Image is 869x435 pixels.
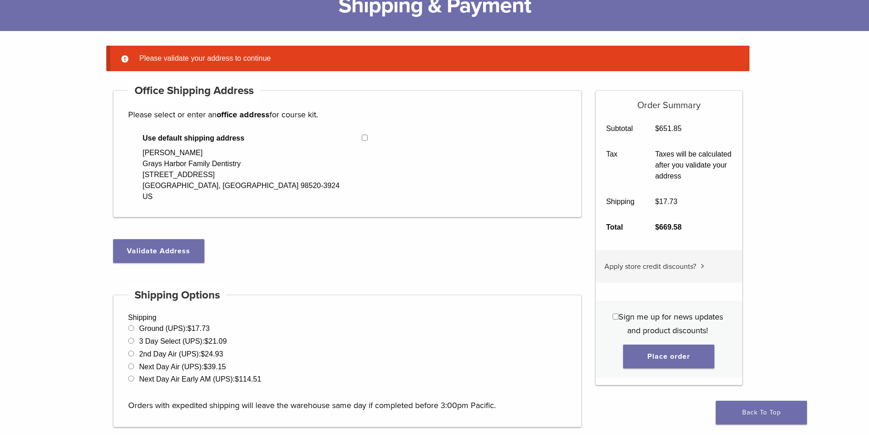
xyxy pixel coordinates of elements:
[235,375,261,383] bdi: 114.51
[655,198,677,205] bdi: 17.73
[716,401,807,425] a: Back To Top
[203,363,226,371] bdi: 39.15
[139,363,226,371] label: Next Day Air (UPS):
[655,223,659,231] span: $
[596,116,645,142] th: Subtotal
[655,125,682,132] bdi: 651.85
[701,264,704,268] img: caret.svg
[128,108,567,121] p: Please select or enter an for course kit.
[655,125,659,132] span: $
[113,295,582,427] div: Shipping
[203,363,208,371] span: $
[235,375,239,383] span: $
[143,147,340,202] div: [PERSON_NAME] Grays Harbor Family Dentistry [STREET_ADDRESS] [GEOGRAPHIC_DATA], [GEOGRAPHIC_DATA]...
[655,223,682,231] bdi: 669.58
[623,345,714,368] button: Place order
[619,312,723,335] span: Sign me up for news updates and product discounts!
[139,350,223,358] label: 2nd Day Air (UPS):
[201,350,205,358] span: $
[217,110,270,120] strong: office address
[596,91,742,111] h5: Order Summary
[613,314,619,320] input: Sign me up for news updates and product discounts!
[204,337,208,345] span: $
[655,198,659,205] span: $
[128,80,260,102] h4: Office Shipping Address
[139,325,210,332] label: Ground (UPS):
[596,142,645,189] th: Tax
[143,133,362,144] span: Use default shipping address
[596,189,645,215] th: Shipping
[645,142,742,189] td: Taxes will be calculated after you validate your address
[139,337,227,345] label: 3 Day Select (UPS):
[128,385,567,412] p: Orders with expedited shipping will leave the warehouse same day if completed before 3:00pm Pacific.
[596,215,645,240] th: Total
[113,239,204,263] button: Validate Address
[128,284,227,306] h4: Shipping Options
[201,350,223,358] bdi: 24.93
[604,262,696,271] span: Apply store credit discounts?
[136,53,735,64] li: Please validate your address to continue
[187,325,192,332] span: $
[187,325,210,332] bdi: 17.73
[139,375,261,383] label: Next Day Air Early AM (UPS):
[204,337,227,345] bdi: 21.09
